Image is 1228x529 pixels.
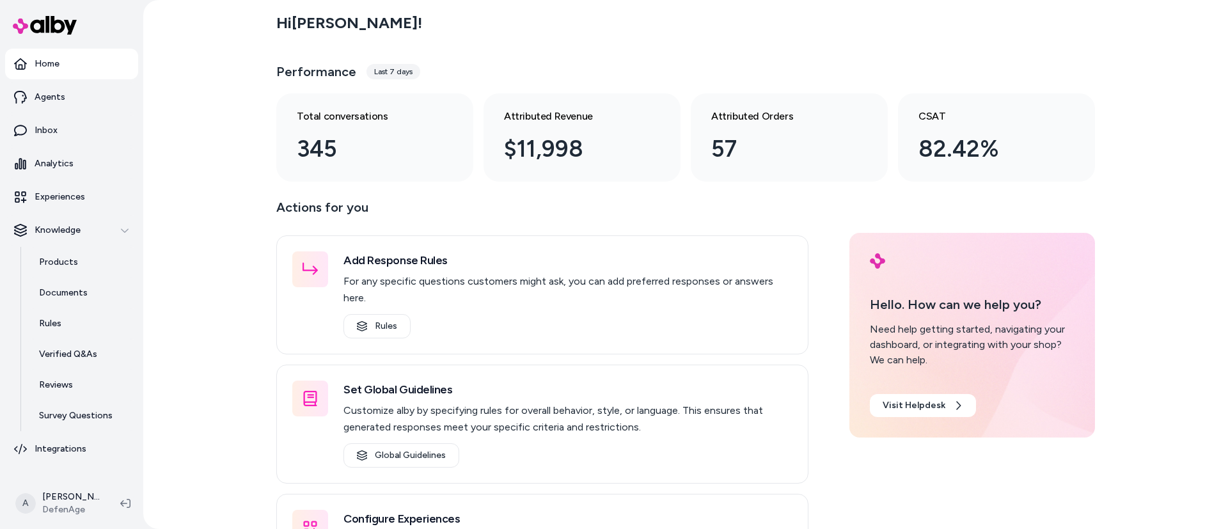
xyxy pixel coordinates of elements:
h3: Total conversations [297,109,432,124]
a: Experiences [5,182,138,212]
div: $11,998 [504,132,640,166]
p: Survey Questions [39,409,113,422]
p: Documents [39,287,88,299]
a: Integrations [5,434,138,464]
div: 57 [711,132,847,166]
p: Inbox [35,124,58,137]
span: DefenAge [42,503,100,516]
p: For any specific questions customers might ask, you can add preferred responses or answers here. [343,273,792,306]
h3: Configure Experiences [343,510,792,528]
p: Home [35,58,59,70]
a: Total conversations 345 [276,93,473,182]
div: 345 [297,132,432,166]
a: Documents [26,278,138,308]
a: Products [26,247,138,278]
h3: Attributed Orders [711,109,847,124]
h3: Add Response Rules [343,251,792,269]
p: Knowledge [35,224,81,237]
button: A[PERSON_NAME]DefenAge [8,483,110,524]
img: alby Logo [13,16,77,35]
p: [PERSON_NAME] [42,491,100,503]
p: Products [39,256,78,269]
p: Experiences [35,191,85,203]
p: Agents [35,91,65,104]
p: Reviews [39,379,73,391]
span: A [15,493,36,514]
a: Home [5,49,138,79]
div: Need help getting started, navigating your dashboard, or integrating with your shop? We can help. [870,322,1074,368]
h3: Attributed Revenue [504,109,640,124]
div: 82.42% [918,132,1054,166]
a: Rules [343,314,411,338]
p: Analytics [35,157,74,170]
a: Agents [5,82,138,113]
a: Attributed Revenue $11,998 [484,93,681,182]
p: Actions for you [276,197,808,228]
a: Inbox [5,115,138,146]
h3: Performance [276,63,356,81]
h3: Set Global Guidelines [343,381,792,399]
a: Reviews [26,370,138,400]
a: Rules [26,308,138,339]
p: Customize alby by specifying rules for overall behavior, style, or language. This ensures that ge... [343,402,792,436]
a: Attributed Orders 57 [691,93,888,182]
p: Verified Q&As [39,348,97,361]
p: Rules [39,317,61,330]
h2: Hi [PERSON_NAME] ! [276,13,422,33]
p: Integrations [35,443,86,455]
a: Analytics [5,148,138,179]
a: Global Guidelines [343,443,459,468]
img: alby Logo [870,253,885,269]
a: Survey Questions [26,400,138,431]
h3: CSAT [918,109,1054,124]
button: Knowledge [5,215,138,246]
p: Hello. How can we help you? [870,295,1074,314]
a: CSAT 82.42% [898,93,1095,182]
a: Visit Helpdesk [870,394,976,417]
a: Verified Q&As [26,339,138,370]
div: Last 7 days [366,64,420,79]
